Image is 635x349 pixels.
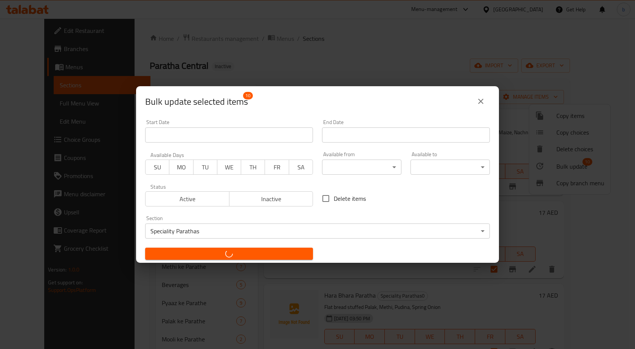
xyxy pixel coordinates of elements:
[244,162,262,173] span: TH
[289,160,313,175] button: SA
[265,160,289,175] button: FR
[145,96,248,108] span: Selected items count
[334,194,366,203] span: Delete items
[229,191,313,206] button: Inactive
[472,92,490,110] button: close
[149,162,166,173] span: SU
[217,160,241,175] button: WE
[241,160,265,175] button: TH
[322,160,401,175] div: ​
[145,191,229,206] button: Active
[169,160,193,175] button: MO
[145,223,490,239] div: Speciality Parathas
[232,194,310,205] span: Inactive
[292,162,310,173] span: SA
[243,92,253,99] span: 10
[193,160,217,175] button: TU
[197,162,214,173] span: TU
[410,160,490,175] div: ​
[220,162,238,173] span: WE
[149,194,226,205] span: Active
[268,162,286,173] span: FR
[145,160,169,175] button: SU
[172,162,190,173] span: MO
